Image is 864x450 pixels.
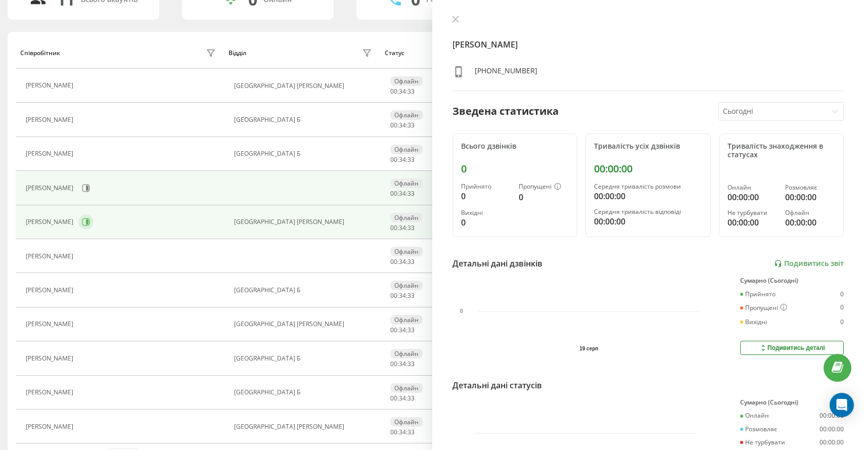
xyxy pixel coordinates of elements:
[399,223,406,232] span: 34
[234,150,375,157] div: [GEOGRAPHIC_DATA] Б
[740,439,785,446] div: Не турбувати
[594,183,702,190] div: Середня тривалість розмови
[390,88,415,95] div: : :
[727,142,836,159] div: Тривалість знаходження в статусах
[385,50,404,57] div: Статус
[390,349,423,358] div: Офлайн
[390,428,397,436] span: 00
[234,116,375,123] div: [GEOGRAPHIC_DATA] Б
[234,218,375,226] div: [GEOGRAPHIC_DATA] [PERSON_NAME]
[579,346,598,351] text: 19 серп
[594,190,702,202] div: 00:00:00
[840,304,844,312] div: 0
[390,110,423,120] div: Офлайн
[519,191,569,203] div: 0
[390,281,423,290] div: Офлайн
[390,291,397,300] span: 00
[26,150,76,157] div: [PERSON_NAME]
[740,291,776,298] div: Прийнято
[407,121,415,129] span: 33
[461,216,511,229] div: 0
[390,394,397,402] span: 00
[594,163,702,175] div: 00:00:00
[390,190,415,197] div: : :
[759,344,825,352] div: Подивитись деталі
[399,394,406,402] span: 34
[390,155,397,164] span: 00
[407,155,415,164] span: 33
[234,82,375,89] div: [GEOGRAPHIC_DATA] [PERSON_NAME]
[594,142,702,151] div: Тривалість усіх дзвінків
[727,216,778,229] div: 00:00:00
[390,223,397,232] span: 00
[740,412,769,419] div: Онлайн
[452,379,542,391] div: Детальні дані статусів
[390,122,415,129] div: : :
[740,319,767,326] div: Вихідні
[740,277,844,284] div: Сумарно (Сьогодні)
[740,399,844,406] div: Сумарно (Сьогодні)
[820,426,844,433] div: 00:00:00
[519,183,569,191] div: Пропущені
[26,218,76,226] div: [PERSON_NAME]
[475,66,537,80] div: [PHONE_NUMBER]
[234,321,375,328] div: [GEOGRAPHIC_DATA] [PERSON_NAME]
[390,395,415,402] div: : :
[830,393,854,417] div: Open Intercom Messenger
[740,341,844,355] button: Подивитись деталі
[20,50,60,57] div: Співробітник
[407,257,415,266] span: 33
[390,189,397,198] span: 00
[774,259,844,268] a: Подивитись звіт
[390,145,423,154] div: Офлайн
[727,191,778,203] div: 00:00:00
[407,326,415,334] span: 33
[727,184,778,191] div: Онлайн
[407,359,415,368] span: 33
[594,208,702,215] div: Середня тривалість відповіді
[390,429,415,436] div: : :
[785,209,835,216] div: Офлайн
[407,394,415,402] span: 33
[26,116,76,123] div: [PERSON_NAME]
[399,359,406,368] span: 34
[390,156,415,163] div: : :
[26,253,76,260] div: [PERSON_NAME]
[234,423,375,430] div: [GEOGRAPHIC_DATA] [PERSON_NAME]
[727,209,778,216] div: Не турбувати
[390,121,397,129] span: 00
[452,38,844,51] h4: [PERSON_NAME]
[399,155,406,164] span: 34
[399,257,406,266] span: 34
[452,257,542,269] div: Детальні дані дзвінків
[390,224,415,232] div: : :
[840,291,844,298] div: 0
[234,389,375,396] div: [GEOGRAPHIC_DATA] Б
[390,383,423,393] div: Офлайн
[399,291,406,300] span: 34
[785,191,835,203] div: 00:00:00
[234,355,375,362] div: [GEOGRAPHIC_DATA] Б
[26,423,76,430] div: [PERSON_NAME]
[234,287,375,294] div: [GEOGRAPHIC_DATA] Б
[785,216,835,229] div: 00:00:00
[407,223,415,232] span: 33
[399,428,406,436] span: 34
[390,76,423,86] div: Офлайн
[390,292,415,299] div: : :
[26,355,76,362] div: [PERSON_NAME]
[820,412,844,419] div: 00:00:00
[461,209,511,216] div: Вихідні
[390,247,423,256] div: Офлайн
[407,291,415,300] span: 33
[461,142,569,151] div: Всього дзвінків
[390,359,397,368] span: 00
[461,190,511,202] div: 0
[26,82,76,89] div: [PERSON_NAME]
[820,439,844,446] div: 00:00:00
[26,185,76,192] div: [PERSON_NAME]
[407,189,415,198] span: 33
[461,183,511,190] div: Прийнято
[740,426,777,433] div: Розмовляє
[26,287,76,294] div: [PERSON_NAME]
